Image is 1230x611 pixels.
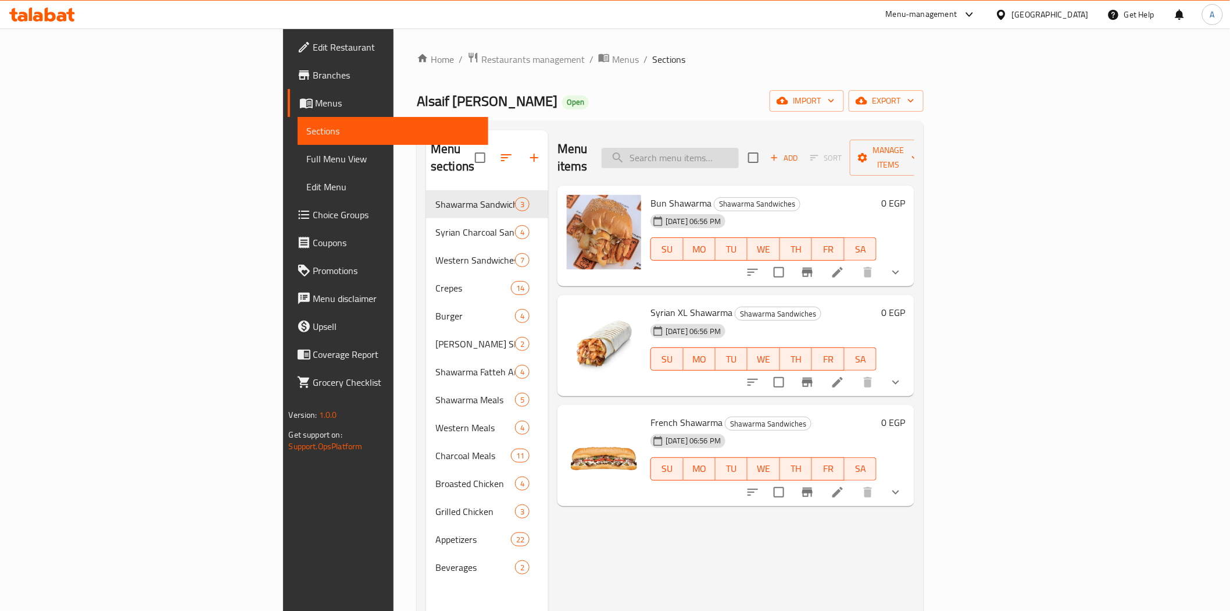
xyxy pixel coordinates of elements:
[319,407,337,422] span: 1.0.0
[435,337,515,351] div: Maria Al Sham Boxes
[516,506,529,517] span: 3
[793,478,821,506] button: Branch-specific-item
[516,255,529,266] span: 7
[793,368,821,396] button: Branch-specific-item
[426,218,548,246] div: Syrian Charcoal Sandwiches4
[288,33,488,61] a: Edit Restaurant
[426,442,548,470] div: Charcoal Meals11
[688,460,711,477] span: MO
[313,292,479,305] span: Menu disclaimer
[748,347,780,371] button: WE
[313,319,479,333] span: Upsell
[516,478,529,489] span: 4
[481,52,585,66] span: Restaurants management
[435,505,515,518] div: Grilled Chicken
[516,395,529,406] span: 5
[612,52,639,66] span: Menus
[739,258,767,286] button: sort-choices
[589,52,593,66] li: /
[435,281,511,295] span: Crepes
[467,52,585,67] a: Restaurants management
[770,90,844,112] button: import
[515,505,530,518] div: items
[515,253,530,267] div: items
[812,457,844,481] button: FR
[748,457,780,481] button: WE
[831,485,845,499] a: Edit menu item
[516,562,529,573] span: 2
[650,194,711,212] span: Bun Shawarma
[435,532,511,546] div: Appetizers
[720,460,743,477] span: TU
[426,358,548,386] div: Shawarma Fatteh And Western4
[716,457,748,481] button: TU
[435,309,515,323] div: Burger
[515,365,530,379] div: items
[656,460,678,477] span: SU
[426,470,548,498] div: Broasted Chicken4
[512,283,529,294] span: 14
[435,393,515,407] div: Shawarma Meals
[859,143,918,172] span: Manage items
[831,375,845,389] a: Edit menu item
[426,186,548,586] nav: Menu sections
[812,237,844,261] button: FR
[426,414,548,442] div: Western Meals4
[780,347,812,371] button: TH
[854,258,882,286] button: delete
[288,61,488,89] a: Branches
[516,422,529,434] span: 4
[435,421,515,435] span: Western Meals
[785,460,807,477] span: TH
[735,307,821,321] div: Shawarma Sandwiches
[882,368,910,396] button: show more
[313,264,479,278] span: Promotions
[288,368,488,396] a: Grocery Checklist
[725,417,811,431] div: Shawarma Sandwiches
[780,457,812,481] button: TH
[298,117,488,145] a: Sections
[435,560,515,574] div: Beverages
[562,97,589,107] span: Open
[516,199,529,210] span: 3
[831,265,845,279] a: Edit menu item
[515,477,530,491] div: items
[889,375,903,389] svg: Show Choices
[435,197,515,211] span: Shawarma Sandwiches
[426,553,548,581] div: Beverages2
[598,52,639,67] a: Menus
[426,330,548,358] div: [PERSON_NAME] Sham Boxes2
[714,197,800,211] div: Shawarma Sandwiches
[313,375,479,389] span: Grocery Checklist
[516,311,529,322] span: 4
[298,173,488,201] a: Edit Menu
[313,40,479,54] span: Edit Restaurant
[426,274,548,302] div: Crepes14
[435,477,515,491] span: Broasted Chicken
[849,241,872,258] span: SA
[767,260,791,285] span: Select to update
[1210,8,1215,21] span: A
[288,312,488,340] a: Upsell
[652,52,685,66] span: Sections
[435,253,515,267] span: Western Sandwiches
[849,90,924,112] button: export
[435,449,511,463] span: Charcoal Meals
[785,351,807,368] span: TH
[515,393,530,407] div: items
[426,302,548,330] div: Burger4
[661,216,725,227] span: [DATE] 06:56 PM
[882,478,910,506] button: show more
[858,94,914,108] span: export
[307,124,479,138] span: Sections
[714,197,800,211] span: Shawarma Sandwiches
[492,144,520,172] span: Sort sections
[435,365,515,379] span: Shawarma Fatteh And Western
[817,351,839,368] span: FR
[313,347,479,361] span: Coverage Report
[417,52,924,67] nav: breadcrumb
[767,480,791,505] span: Select to update
[886,8,957,22] div: Menu-management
